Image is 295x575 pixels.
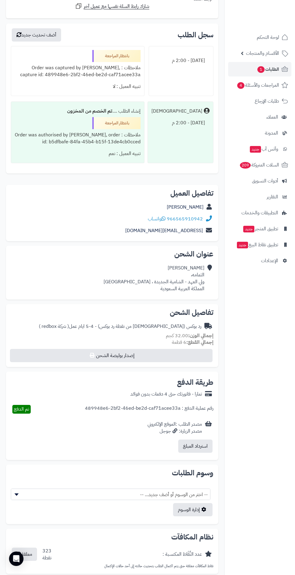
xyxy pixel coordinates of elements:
span: تطبيق نقاط البيع [236,241,278,249]
h2: طريقة الدفع [177,379,213,386]
a: التطبيقات والخدمات [228,206,291,220]
span: وآتس آب [249,145,278,153]
div: تنبيه العميل : لا [15,81,141,92]
strong: إجمالي القطع: [186,339,213,346]
div: [PERSON_NAME] الثمامه، ولي العهد - الشامية الجديدة ، [GEOGRAPHIC_DATA] المملكة العربية السعودية [104,265,204,292]
div: Open Intercom Messenger [9,552,23,566]
a: تطبيق نقاط البيعجديد [228,238,291,252]
h2: نظام المكافآت [11,533,213,541]
div: مصدر الطلب :الموقع الإلكتروني [147,421,202,435]
div: [DEMOGRAPHIC_DATA] [151,108,202,115]
span: شارك رابط السلة نفسها مع عميل آخر [84,3,149,10]
span: الطلبات [257,65,279,73]
small: 32.00 كجم [166,332,213,339]
span: المدونة [265,129,278,137]
button: إصدار بوليصة الشحن [10,349,213,362]
a: السلات المتروكة209 [228,158,291,172]
span: جديد [250,146,261,153]
a: تطبيق المتجرجديد [228,222,291,236]
small: 6 قطعة [172,339,213,346]
span: السلات المتروكة [239,161,279,169]
a: وآتس آبجديد [228,142,291,156]
a: المدونة [228,126,291,140]
button: أضف تحديث جديد [12,28,61,42]
h2: وسوم الطلبات [11,469,213,477]
button: معلقة [12,548,37,561]
a: الإعدادات [228,253,291,268]
div: 323 [42,548,51,561]
span: التطبيقات والخدمات [241,209,278,217]
a: التقارير [228,190,291,204]
span: 1 [257,66,265,73]
div: [DATE] - 2:00 م [153,55,210,67]
h3: سجل الطلب [178,31,213,39]
span: جديد [237,242,248,248]
div: بانتظار المراجعة [92,117,141,129]
a: [EMAIL_ADDRESS][DOMAIN_NAME] [125,227,203,234]
div: تمارا - فاتورتك حتى 4 دفعات بدون فوائد [130,391,202,398]
span: جديد [243,226,254,232]
span: 209 [240,162,251,169]
div: رد بوكس ([DEMOGRAPHIC_DATA] من نقطة رد بوكس) - 4-5 ايام عمل [39,323,201,330]
span: 4 [237,82,244,89]
div: رقم عملية الدفع : 489948e6-2bf2-46ed-be2d-caf71acee33a [85,405,213,414]
a: شارك رابط السلة نفسها مع عميل آخر [75,2,149,10]
h2: تفاصيل الشحن [11,309,213,316]
div: بانتظار المراجعة [92,50,141,62]
span: لوحة التحكم [257,33,279,42]
div: ملاحظات : Order was captured by [PERSON_NAME], capture id: 489948e6-2bf2-46ed-be2d-caf71acee33a [15,62,141,81]
div: ملاحظات : Order was authorised by [PERSON_NAME], order id: b5dfbafe-84fa-45b4-b15f-13de4cb0cced [15,129,141,148]
span: المراجعات والأسئلة [237,81,279,89]
a: العملاء [228,110,291,124]
div: مصدر الزيارة: جوجل [147,428,202,435]
a: إدارة الوسوم [173,503,213,516]
div: إنشاء الطلب .... [15,105,141,117]
div: عدد النِّقَاط المكتسبة : [163,551,202,558]
span: تطبيق المتجر [243,225,278,233]
a: لوحة التحكم [228,30,291,45]
span: العملاء [266,113,278,121]
a: واتساب [148,215,166,222]
button: استرداد المبلغ [178,440,213,453]
span: -- اختر من الوسوم أو أضف جديد... -- [11,489,210,500]
a: الطلبات1 [228,62,291,76]
span: تم الدفع [14,406,29,413]
span: -- اختر من الوسوم أو أضف جديد... -- [11,489,210,500]
span: الأقسام والمنتجات [246,49,279,57]
a: طلبات الإرجاع [228,94,291,108]
a: المراجعات والأسئلة4 [228,78,291,92]
span: التقارير [267,193,278,201]
b: تم الخصم من المخزون [67,107,112,115]
p: نقاط المكافآت معلقة حتى يتم اكتمال الطلب بتحديث حالته إلى أحد حالات الإكتمال [11,564,213,569]
span: أدوات التسويق [252,177,278,185]
div: [DATE] - 2:00 م [151,117,210,129]
a: 966565910942 [167,215,203,222]
img: logo-2.png [254,17,289,30]
strong: إجمالي الوزن: [188,332,213,339]
h2: عنوان الشحن [11,250,213,258]
span: طلبات الإرجاع [255,97,279,105]
a: أدوات التسويق [228,174,291,188]
div: تنبيه العميل : نعم [15,148,141,160]
span: ( شركة redbox ) [39,323,69,330]
h2: تفاصيل العميل [11,190,213,197]
div: نقطة [42,555,51,561]
span: الإعدادات [261,256,278,265]
a: [PERSON_NAME] [167,204,203,211]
